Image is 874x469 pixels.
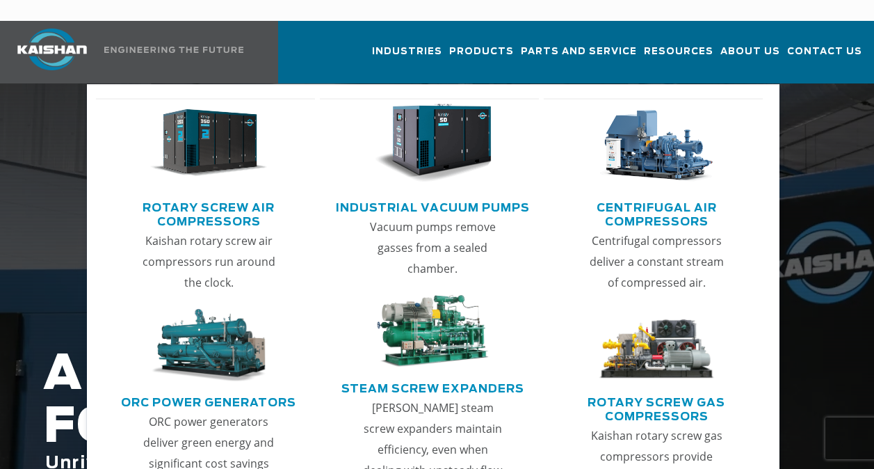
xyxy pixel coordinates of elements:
[374,295,492,368] img: thumb-Steam-Screw-Expanders
[521,44,637,60] span: Parts and Service
[598,104,715,183] img: thumb-Centrifugal-Air-Compressors
[787,44,862,60] span: Contact Us
[150,104,268,183] img: thumb-Rotary-Screw-Air-Compressors
[341,376,524,397] a: Steam Screw Expanders
[521,33,637,81] a: Parts and Service
[336,196,530,216] a: Industrial Vacuum Pumps
[372,33,442,81] a: Industries
[644,44,713,60] span: Resources
[787,33,862,81] a: Contact Us
[598,309,715,382] img: thumb-Rotary-Screw-Gas-Compressors
[587,230,727,293] p: Centrifugal compressors deliver a constant stream of compressed air.
[449,33,514,81] a: Products
[449,44,514,60] span: Products
[720,44,780,60] span: About Us
[104,47,243,53] img: Engineering the future
[363,216,503,279] p: Vacuum pumps remove gasses from a sealed chamber.
[121,390,296,411] a: ORC Power Generators
[150,309,268,382] img: thumb-ORC-Power-Generators
[103,196,316,230] a: Rotary Screw Air Compressors
[374,104,492,183] img: thumb-Industrial-Vacuum-Pumps
[551,196,763,230] a: Centrifugal Air Compressors
[644,33,713,81] a: Resources
[139,230,280,293] p: Kaishan rotary screw air compressors run around the clock.
[372,44,442,60] span: Industries
[551,390,763,425] a: Rotary Screw Gas Compressors
[720,33,780,81] a: About Us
